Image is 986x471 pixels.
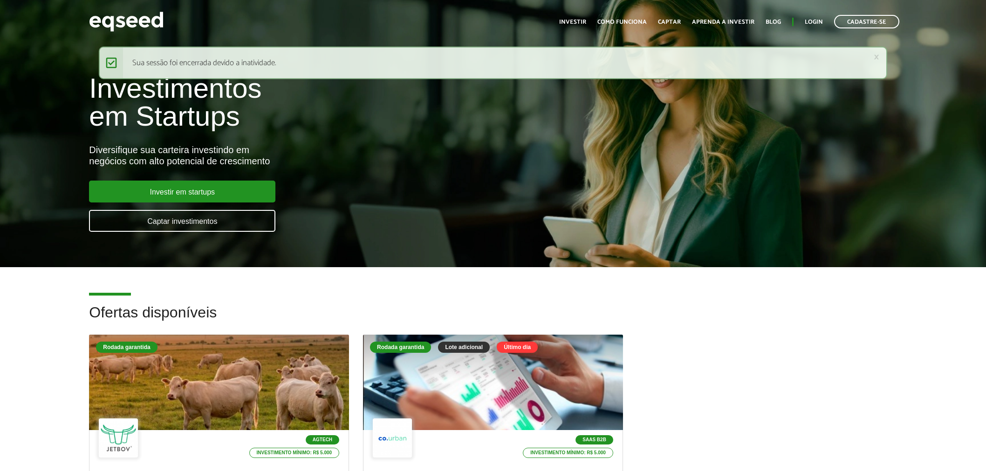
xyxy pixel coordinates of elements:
p: Agtech [306,435,339,444]
a: Captar investimentos [89,210,275,232]
p: SaaS B2B [575,435,613,444]
a: Login [805,19,823,25]
div: Diversifique sua carteira investindo em negócios com alto potencial de crescimento [89,144,568,167]
div: Rodada garantida [370,342,431,353]
div: Último dia [497,342,538,353]
a: Investir em startups [89,181,275,202]
a: Como funciona [597,19,647,25]
p: Investimento mínimo: R$ 5.000 [523,448,613,458]
img: EqSeed [89,9,164,34]
p: Investimento mínimo: R$ 5.000 [249,448,340,458]
a: Investir [559,19,586,25]
h1: Investimentos em Startups [89,74,568,130]
a: Aprenda a investir [692,19,754,25]
div: Rodada garantida [96,342,157,353]
div: Sua sessão foi encerrada devido a inatividade. [99,47,888,79]
a: Cadastre-se [834,15,899,28]
a: Blog [766,19,781,25]
a: Captar [658,19,681,25]
a: × [874,52,879,62]
h2: Ofertas disponíveis [89,304,897,335]
div: Lote adicional [438,342,490,353]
